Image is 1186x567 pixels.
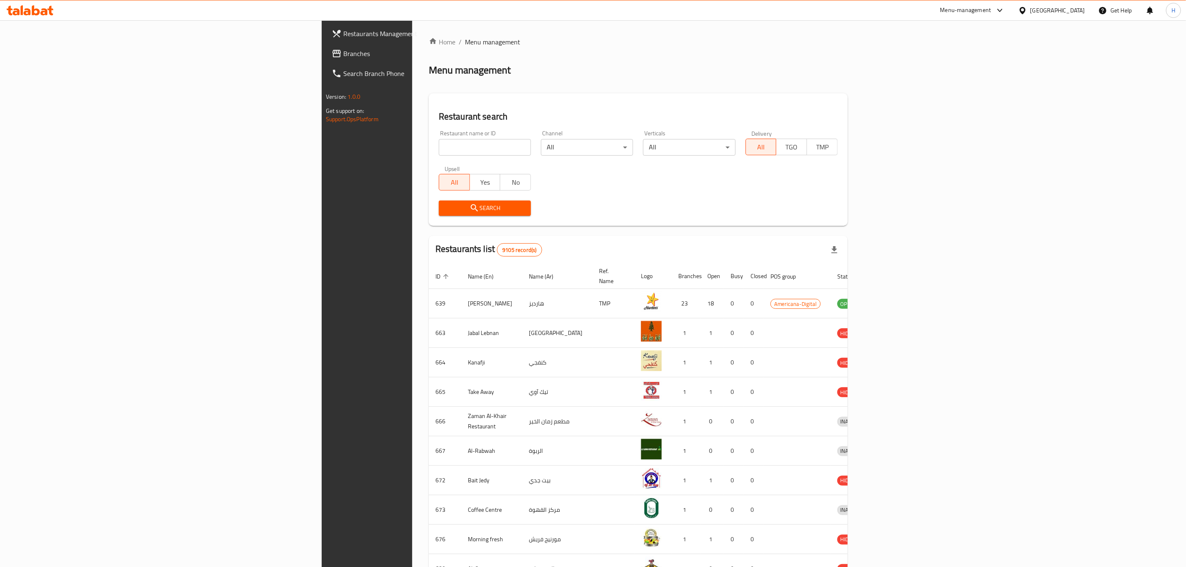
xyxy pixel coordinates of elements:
[435,271,451,281] span: ID
[439,174,470,191] button: All
[744,495,764,525] td: 0
[724,289,744,318] td: 0
[672,318,701,348] td: 1
[837,417,866,427] div: INACTIVE
[701,407,724,436] td: 0
[522,348,592,377] td: كنفجي
[749,141,773,153] span: All
[1030,6,1085,15] div: [GEOGRAPHIC_DATA]
[541,139,633,156] div: All
[641,439,662,459] img: Al-Rabwah
[837,299,858,309] span: OPEN
[325,64,520,83] a: Search Branch Phone
[837,535,862,545] div: HIDDEN
[641,380,662,401] img: Take Away
[643,139,735,156] div: All
[497,246,541,254] span: 9105 record(s)
[837,329,862,338] span: HIDDEN
[443,176,467,188] span: All
[724,436,744,466] td: 0
[672,436,701,466] td: 1
[701,466,724,495] td: 1
[672,466,701,495] td: 1
[522,466,592,495] td: بيت جدي
[439,200,531,216] button: Search
[672,348,701,377] td: 1
[744,525,764,554] td: 0
[672,264,701,289] th: Branches
[599,266,624,286] span: Ref. Name
[522,377,592,407] td: تيك آوي
[429,37,848,47] nav: breadcrumb
[435,243,542,257] h2: Restaurants list
[701,495,724,525] td: 0
[522,289,592,318] td: هارديز
[522,436,592,466] td: الربوة
[641,468,662,489] img: Bait Jedy
[807,139,838,155] button: TMP
[744,466,764,495] td: 0
[940,5,991,15] div: Menu-management
[445,203,524,213] span: Search
[701,525,724,554] td: 1
[522,318,592,348] td: [GEOGRAPHIC_DATA]
[325,24,520,44] a: Restaurants Management
[497,243,542,257] div: Total records count
[724,525,744,554] td: 0
[837,358,862,368] span: HIDDEN
[326,105,364,116] span: Get support on:
[522,407,592,436] td: مطعم زمان الخير
[751,130,772,136] label: Delivery
[771,299,820,309] span: Americana-Digital
[500,174,531,191] button: No
[343,68,513,78] span: Search Branch Phone
[439,139,531,156] input: Search for restaurant name or ID..
[522,525,592,554] td: مورنيج فريش
[724,377,744,407] td: 0
[837,387,862,397] div: HIDDEN
[744,407,764,436] td: 0
[592,289,634,318] td: TMP
[837,328,862,338] div: HIDDEN
[672,525,701,554] td: 1
[837,271,864,281] span: Status
[746,139,777,155] button: All
[701,264,724,289] th: Open
[641,498,662,518] img: Coffee Centre
[701,348,724,377] td: 1
[672,495,701,525] td: 1
[724,318,744,348] td: 0
[326,91,346,102] span: Version:
[468,271,504,281] span: Name (En)
[724,495,744,525] td: 0
[837,535,862,544] span: HIDDEN
[837,505,866,515] span: INACTIVE
[837,476,862,485] span: HIDDEN
[701,289,724,318] td: 18
[744,264,764,289] th: Closed
[439,110,838,123] h2: Restaurant search
[776,139,807,155] button: TGO
[810,141,834,153] span: TMP
[744,377,764,407] td: 0
[672,377,701,407] td: 1
[724,264,744,289] th: Busy
[701,436,724,466] td: 0
[770,271,807,281] span: POS group
[701,318,724,348] td: 1
[837,476,862,486] div: HIDDEN
[470,174,501,191] button: Yes
[837,446,866,456] span: INACTIVE
[724,348,744,377] td: 0
[641,527,662,548] img: Morning fresh
[529,271,564,281] span: Name (Ar)
[634,264,672,289] th: Logo
[326,114,379,125] a: Support.OpsPlatform
[837,417,866,426] span: INACTIVE
[347,91,360,102] span: 1.0.0
[522,495,592,525] td: مركز القهوة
